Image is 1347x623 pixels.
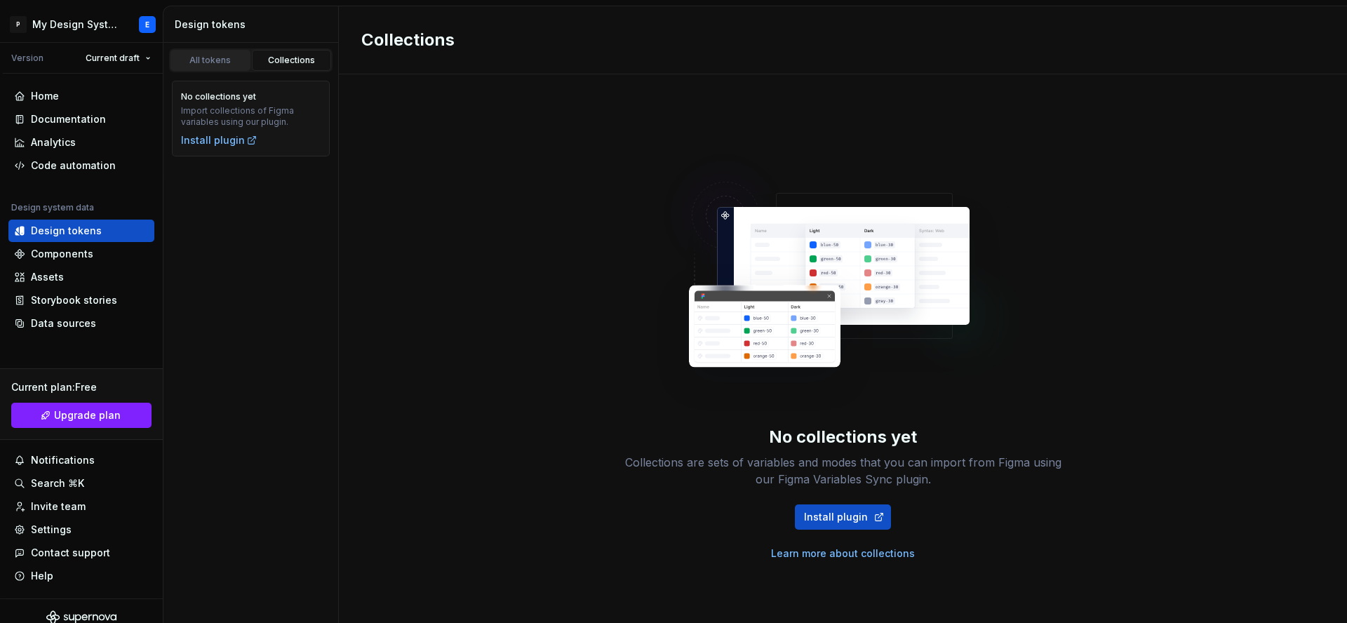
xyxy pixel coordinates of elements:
div: E [145,19,149,30]
div: Storybook stories [31,293,117,307]
button: Search ⌘K [8,472,154,495]
div: Home [31,89,59,103]
a: Learn more about collections [771,547,915,561]
div: Collections [257,55,327,66]
div: Design tokens [175,18,333,32]
div: Components [31,247,93,261]
span: Current draft [86,53,140,64]
a: Upgrade plan [11,403,152,428]
a: Documentation [8,108,154,130]
h2: Collections [361,29,455,51]
a: Storybook stories [8,289,154,311]
a: Home [8,85,154,107]
div: No collections yet [769,426,917,448]
button: Contact support [8,542,154,564]
div: Search ⌘K [31,476,84,490]
a: Design tokens [8,220,154,242]
a: Invite team [8,495,154,518]
div: Notifications [31,453,95,467]
div: Settings [31,523,72,537]
div: Data sources [31,316,96,330]
div: Assets [31,270,64,284]
div: Code automation [31,159,116,173]
div: Design tokens [31,224,102,238]
div: Version [11,53,43,64]
a: Components [8,243,154,265]
div: Analytics [31,135,76,149]
button: Current draft [79,48,157,68]
button: Notifications [8,449,154,471]
div: No collections yet [181,91,256,102]
div: Import collections of Figma variables using our plugin. [181,105,321,128]
div: Help [31,569,53,583]
span: Upgrade plan [54,408,121,422]
button: Help [8,565,154,587]
a: Install plugin [795,504,891,530]
div: Current plan : Free [11,380,152,394]
a: Data sources [8,312,154,335]
button: PMy Design SystemE [3,9,160,39]
div: Collections are sets of variables and modes that you can import from Figma using our Figma Variab... [619,454,1068,488]
span: Install plugin [804,510,868,524]
div: All tokens [175,55,246,66]
div: Documentation [31,112,106,126]
a: Install plugin [181,133,257,147]
a: Settings [8,518,154,541]
div: My Design System [32,18,122,32]
a: Analytics [8,131,154,154]
div: Contact support [31,546,110,560]
a: Code automation [8,154,154,177]
div: P [10,16,27,33]
div: Invite team [31,500,86,514]
div: Design system data [11,202,94,213]
a: Assets [8,266,154,288]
